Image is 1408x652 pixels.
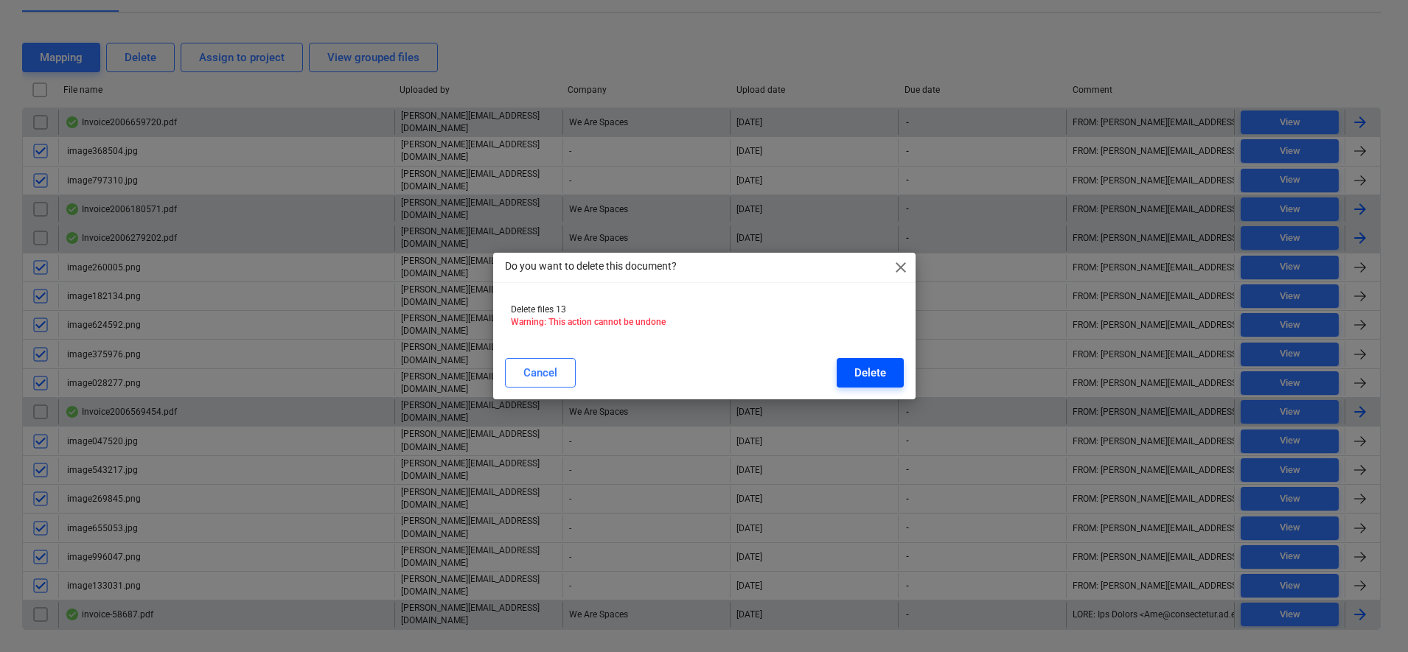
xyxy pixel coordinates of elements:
[854,363,886,382] div: Delete
[837,358,904,388] button: Delete
[523,363,557,382] div: Cancel
[892,259,910,276] span: close
[1334,581,1408,652] iframe: Chat Widget
[505,259,677,274] p: Do you want to delete this document?
[511,316,898,329] p: Warning: This action cannot be undone
[511,304,898,316] p: Delete files 13
[505,358,576,388] button: Cancel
